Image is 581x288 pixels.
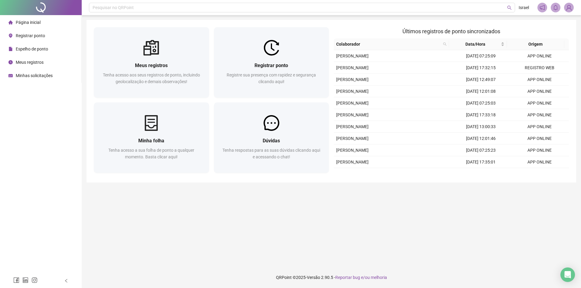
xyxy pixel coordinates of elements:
td: [DATE] 12:49:07 [451,74,510,86]
td: [DATE] 07:25:03 [451,97,510,109]
span: [PERSON_NAME] [336,148,369,153]
td: APP ONLINE [510,144,569,156]
td: APP ONLINE [510,156,569,168]
span: Registrar ponto [16,33,45,38]
span: [PERSON_NAME] [336,124,369,129]
td: [DATE] 12:01:46 [451,133,510,144]
span: Página inicial [16,20,41,25]
span: left [64,279,68,283]
a: DúvidasTenha respostas para as suas dúvidas clicando aqui e acessando o chat! [214,102,329,173]
span: schedule [8,73,13,78]
span: [PERSON_NAME] [336,53,369,58]
span: Meus registros [16,60,44,65]
span: Dúvidas [263,138,280,144]
td: APP ONLINE [510,97,569,109]
span: Israel [519,4,529,11]
td: [DATE] 17:33:18 [451,109,510,121]
span: file [8,47,13,51]
span: linkedin [22,277,28,283]
span: Tenha acesso aos seus registros de ponto, incluindo geolocalização e demais observações! [103,73,200,84]
span: Colaborador [336,41,441,47]
span: home [8,20,13,24]
td: [DATE] 13:00:15 [451,168,510,180]
td: [DATE] 07:25:23 [451,144,510,156]
span: Minhas solicitações [16,73,53,78]
span: Data/Hora [451,41,500,47]
span: Registrar ponto [254,63,288,68]
span: [PERSON_NAME] [336,136,369,141]
span: [PERSON_NAME] [336,65,369,70]
img: 49044 [564,3,573,12]
span: [PERSON_NAME] [336,89,369,94]
span: facebook [13,277,19,283]
span: search [443,42,447,46]
span: notification [540,5,545,10]
span: Últimos registros de ponto sincronizados [402,28,500,34]
span: clock-circle [8,60,13,64]
th: Origem [507,38,565,50]
span: bell [553,5,558,10]
a: Registrar pontoRegistre sua presença com rapidez e segurança clicando aqui! [214,27,329,98]
span: search [442,40,448,49]
span: environment [8,34,13,38]
span: Minha folha [138,138,164,144]
span: Espelho de ponto [16,47,48,51]
td: [DATE] 07:25:09 [451,50,510,62]
td: APP ONLINE [510,168,569,180]
span: [PERSON_NAME] [336,101,369,105]
div: Open Intercom Messenger [560,267,575,282]
span: instagram [31,277,38,283]
span: [PERSON_NAME] [336,112,369,117]
span: [PERSON_NAME] [336,160,369,164]
span: Registre sua presença com rapidez e segurança clicando aqui! [227,73,316,84]
td: APP ONLINE [510,74,569,86]
td: APP ONLINE [510,50,569,62]
td: APP ONLINE [510,121,569,133]
span: Reportar bug e/ou melhoria [335,275,387,280]
span: Versão [307,275,320,280]
footer: QRPoint © 2025 - 2.90.5 - [82,267,581,288]
a: Minha folhaTenha acesso a sua folha de ponto a qualquer momento. Basta clicar aqui! [94,102,209,173]
span: Meus registros [135,63,168,68]
span: [PERSON_NAME] [336,77,369,82]
td: APP ONLINE [510,133,569,144]
td: REGISTRO WEB [510,62,569,74]
td: APP ONLINE [510,109,569,121]
th: Data/Hora [449,38,507,50]
td: [DATE] 12:01:08 [451,86,510,97]
a: Meus registrosTenha acesso aos seus registros de ponto, incluindo geolocalização e demais observa... [94,27,209,98]
td: [DATE] 17:35:01 [451,156,510,168]
span: Tenha acesso a sua folha de ponto a qualquer momento. Basta clicar aqui! [108,148,194,159]
span: search [507,5,512,10]
td: [DATE] 17:32:15 [451,62,510,74]
td: [DATE] 13:00:33 [451,121,510,133]
td: APP ONLINE [510,86,569,97]
span: Tenha respostas para as suas dúvidas clicando aqui e acessando o chat! [222,148,320,159]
